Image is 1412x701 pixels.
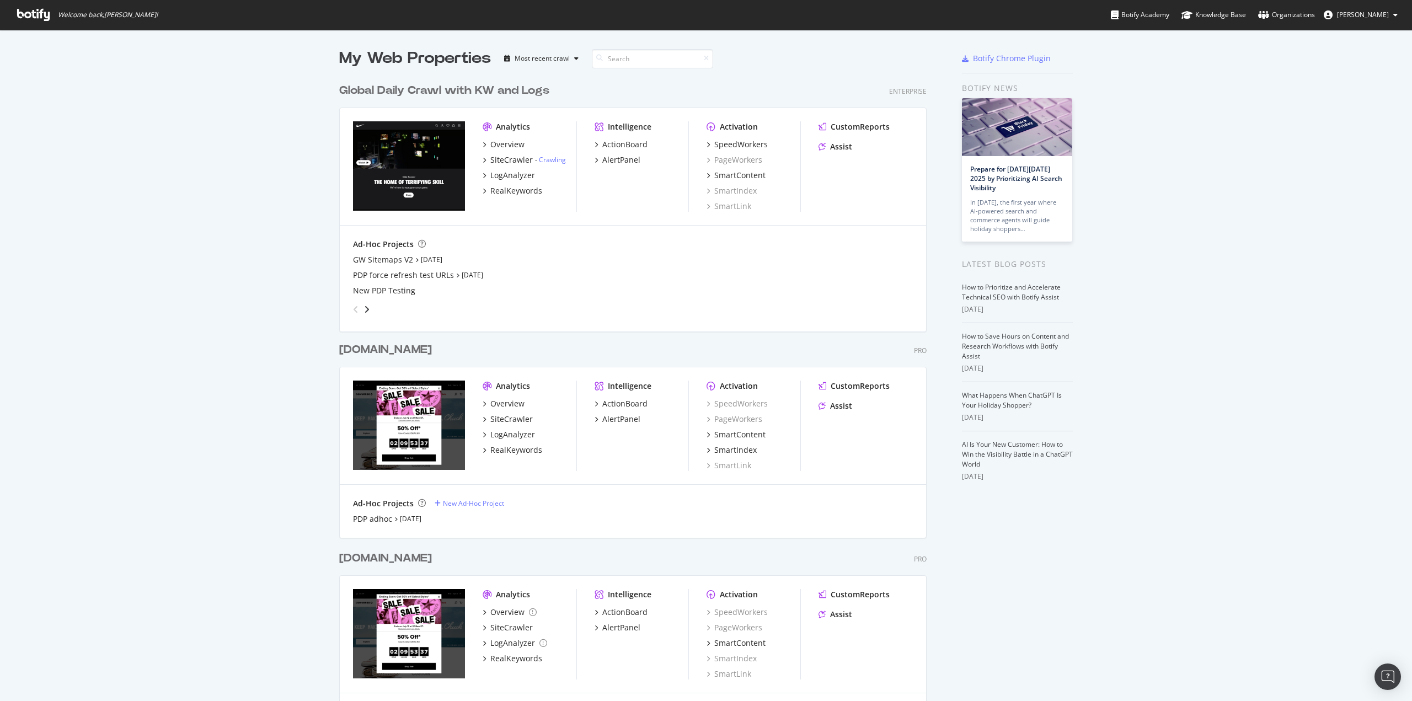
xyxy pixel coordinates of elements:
[962,440,1073,469] a: AI Is Your New Customer: How to Win the Visibility Battle in a ChatGPT World
[831,589,890,600] div: CustomReports
[595,139,648,150] a: ActionBoard
[914,554,927,564] div: Pro
[339,83,549,99] div: Global Daily Crawl with KW and Logs
[962,304,1073,314] div: [DATE]
[602,414,640,425] div: AlertPanel
[707,185,757,196] div: SmartIndex
[720,381,758,392] div: Activation
[353,513,392,525] a: PDP adhoc
[830,609,852,620] div: Assist
[1181,9,1246,20] div: Knowledge Base
[819,381,890,392] a: CustomReports
[602,607,648,618] div: ActionBoard
[483,622,533,633] a: SiteCrawler
[707,460,751,471] a: SmartLink
[535,155,566,164] div: -
[1374,663,1401,690] div: Open Intercom Messenger
[962,98,1072,156] img: Prepare for Black Friday 2025 by Prioritizing AI Search Visibility
[707,139,768,150] a: SpeedWorkers
[830,141,852,152] div: Assist
[602,139,648,150] div: ActionBoard
[1337,10,1389,19] span: Erin MacRae
[58,10,158,19] span: Welcome back, [PERSON_NAME] !
[339,342,432,358] div: [DOMAIN_NAME]
[707,429,766,440] a: SmartContent
[714,170,766,181] div: SmartContent
[496,589,530,600] div: Analytics
[490,414,533,425] div: SiteCrawler
[720,121,758,132] div: Activation
[707,201,751,212] div: SmartLink
[714,445,757,456] div: SmartIndex
[496,121,530,132] div: Analytics
[962,258,1073,270] div: Latest Blog Posts
[707,668,751,679] div: SmartLink
[339,47,491,69] div: My Web Properties
[707,154,762,165] a: PageWorkers
[707,170,766,181] a: SmartContent
[400,514,421,523] a: [DATE]
[819,141,852,152] a: Assist
[595,414,640,425] a: AlertPanel
[714,429,766,440] div: SmartContent
[483,398,525,409] a: Overview
[595,622,640,633] a: AlertPanel
[483,414,533,425] a: SiteCrawler
[602,622,640,633] div: AlertPanel
[592,49,713,68] input: Search
[830,400,852,411] div: Assist
[595,398,648,409] a: ActionBoard
[707,638,766,649] a: SmartContent
[962,413,1073,422] div: [DATE]
[339,550,436,566] a: [DOMAIN_NAME]
[819,589,890,600] a: CustomReports
[483,653,542,664] a: RealKeywords
[483,445,542,456] a: RealKeywords
[490,154,533,165] div: SiteCrawler
[483,154,566,165] a: SiteCrawler- Crawling
[443,499,504,508] div: New Ad-Hoc Project
[707,622,762,633] a: PageWorkers
[490,185,542,196] div: RealKeywords
[339,342,436,358] a: [DOMAIN_NAME]
[707,398,768,409] div: SpeedWorkers
[490,638,535,649] div: LogAnalyzer
[483,607,537,618] a: Overview
[720,589,758,600] div: Activation
[490,170,535,181] div: LogAnalyzer
[353,121,465,211] img: nike.com
[970,198,1064,233] div: In [DATE], the first year where AI-powered search and commerce agents will guide holiday shoppers…
[353,589,465,678] img: conversedataimport.com
[483,139,525,150] a: Overview
[1315,6,1406,24] button: [PERSON_NAME]
[707,414,762,425] div: PageWorkers
[500,50,583,67] button: Most recent crawl
[819,609,852,620] a: Assist
[608,589,651,600] div: Intelligence
[831,381,890,392] div: CustomReports
[339,83,554,99] a: Global Daily Crawl with KW and Logs
[483,185,542,196] a: RealKeywords
[1258,9,1315,20] div: Organizations
[707,653,757,664] div: SmartIndex
[602,154,640,165] div: AlertPanel
[353,285,415,296] a: New PDP Testing
[889,87,927,96] div: Enterprise
[353,381,465,470] img: www.converse.com
[819,400,852,411] a: Assist
[490,653,542,664] div: RealKeywords
[490,445,542,456] div: RealKeywords
[962,82,1073,94] div: Botify news
[914,346,927,355] div: Pro
[973,53,1051,64] div: Botify Chrome Plugin
[608,381,651,392] div: Intelligence
[707,607,768,618] a: SpeedWorkers
[962,53,1051,64] a: Botify Chrome Plugin
[490,139,525,150] div: Overview
[962,331,1069,361] a: How to Save Hours on Content and Research Workflows with Botify Assist
[714,139,768,150] div: SpeedWorkers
